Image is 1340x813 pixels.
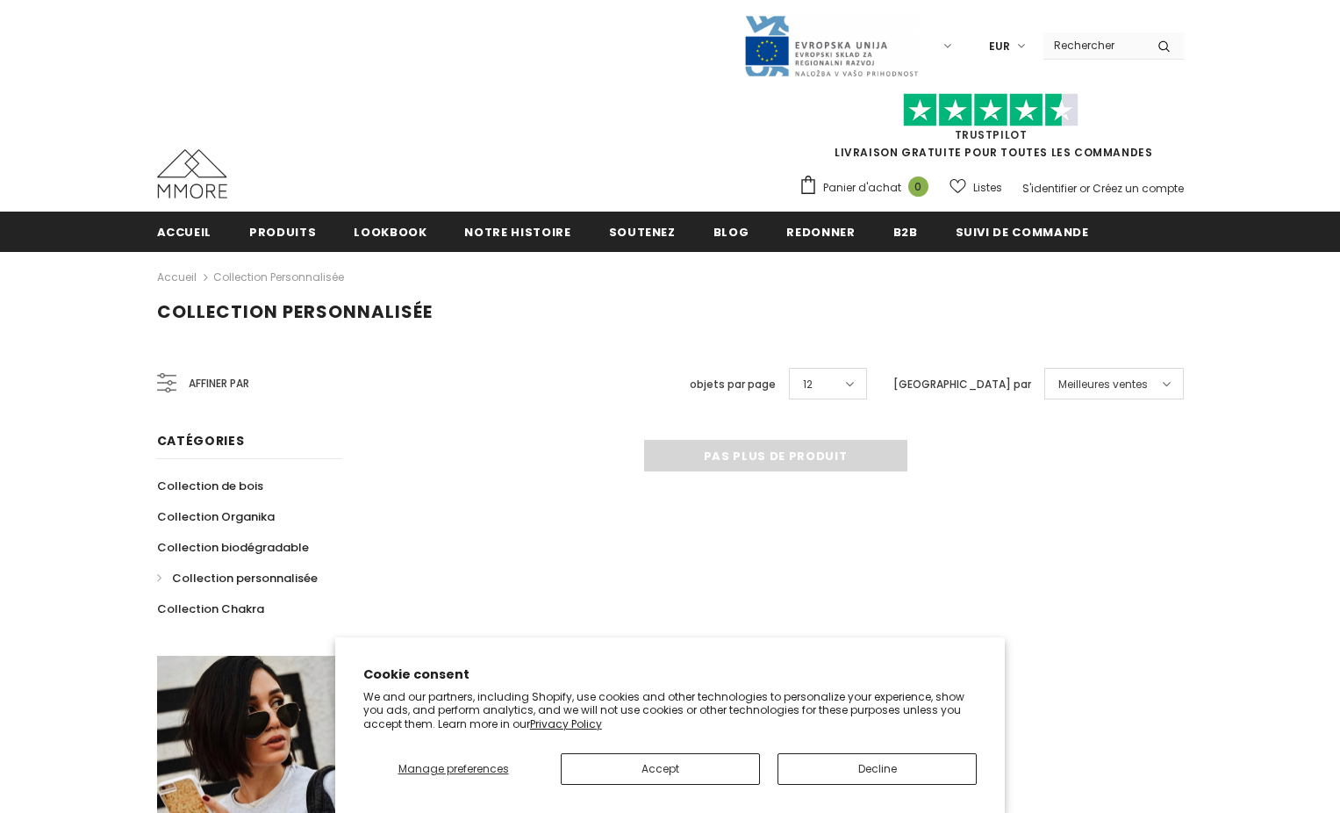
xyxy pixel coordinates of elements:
span: B2B [893,224,918,241]
span: Meilleures ventes [1058,376,1148,393]
img: Cas MMORE [157,149,227,198]
a: Collection de bois [157,471,263,501]
span: Collection de bois [157,478,263,494]
a: S'identifier [1022,181,1077,196]
span: Panier d'achat [823,179,901,197]
span: Lookbook [354,224,426,241]
button: Accept [561,753,760,785]
span: Redonner [786,224,855,241]
span: soutenez [609,224,676,241]
a: Notre histoire [464,212,570,251]
span: Notre histoire [464,224,570,241]
span: or [1079,181,1090,196]
p: We and our partners, including Shopify, use cookies and other technologies to personalize your ex... [363,690,978,731]
button: Decline [777,753,977,785]
a: Blog [713,212,749,251]
span: Manage preferences [398,761,509,776]
span: Collection personnalisée [172,570,318,586]
img: Javni Razpis [743,14,919,78]
span: EUR [989,38,1010,55]
a: soutenez [609,212,676,251]
a: TrustPilot [955,127,1028,142]
a: Redonner [786,212,855,251]
span: Affiner par [189,374,249,393]
img: Faites confiance aux étoiles pilotes [903,93,1078,127]
h2: Cookie consent [363,666,978,684]
a: Collection biodégradable [157,532,309,563]
span: Collection Chakra [157,601,264,617]
input: Search Site [1043,32,1144,58]
span: Catégories [157,432,245,450]
a: Lookbook [354,212,426,251]
span: Listes [973,179,1002,197]
a: Accueil [157,212,212,251]
a: Créez un compte [1093,181,1184,196]
label: [GEOGRAPHIC_DATA] par [893,376,1031,393]
span: LIVRAISON GRATUITE POUR TOUTES LES COMMANDES [799,101,1184,160]
span: Collection Organika [157,508,275,525]
a: Collection Chakra [157,594,264,624]
span: 0 [908,176,928,197]
span: Collection personnalisée [157,299,433,324]
a: Collection personnalisée [213,270,344,284]
span: Collection biodégradable [157,539,309,556]
span: 12 [803,376,813,393]
button: Manage preferences [363,753,544,785]
a: Listes [949,172,1002,203]
a: Suivi de commande [956,212,1089,251]
a: B2B [893,212,918,251]
a: Produits [249,212,316,251]
span: Accueil [157,224,212,241]
a: Accueil [157,267,197,288]
a: Collection Organika [157,501,275,532]
a: Panier d'achat 0 [799,175,937,201]
span: Produits [249,224,316,241]
span: Blog [713,224,749,241]
a: Collection personnalisée [157,563,318,594]
a: Javni Razpis [743,38,919,53]
label: objets par page [690,376,776,393]
a: Privacy Policy [530,716,602,731]
span: Suivi de commande [956,224,1089,241]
